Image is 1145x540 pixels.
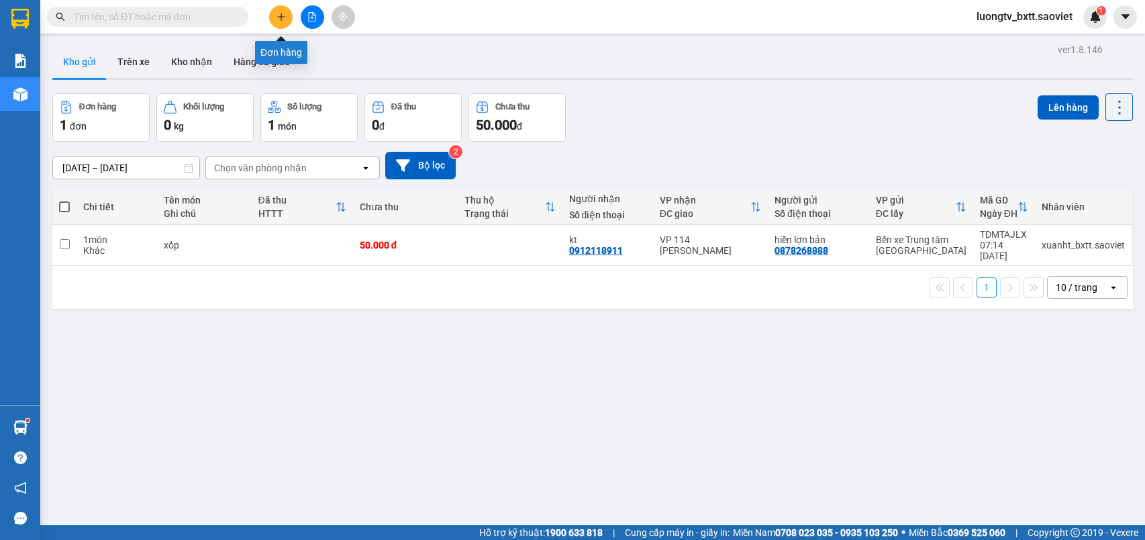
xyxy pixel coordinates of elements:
[258,195,336,206] div: Đã thu
[74,9,232,24] input: Tìm tên, số ĐT hoặc mã đơn
[83,234,150,245] div: 1 món
[268,117,275,133] span: 1
[901,530,905,535] span: ⚪️
[1056,281,1097,294] div: 10 / trang
[258,208,336,219] div: HTTT
[775,234,862,245] div: hiền lợn bản
[948,527,1005,538] strong: 0369 525 060
[869,189,973,225] th: Toggle SortBy
[1058,42,1103,57] div: ver 1.8.146
[468,93,566,142] button: Chưa thu50.000đ
[255,41,307,64] div: Đơn hàng
[1089,11,1101,23] img: icon-new-feature
[569,234,646,245] div: kt
[876,195,956,206] div: VP gửi
[385,152,456,179] button: Bộ lọc
[1071,528,1080,537] span: copyright
[360,201,451,212] div: Chưa thu
[775,208,862,219] div: Số điện thoại
[260,93,358,142] button: Số lượng1món
[160,46,223,78] button: Kho nhận
[464,208,545,219] div: Trạng thái
[269,5,293,29] button: plus
[252,189,353,225] th: Toggle SortBy
[156,93,254,142] button: Khối lượng0kg
[1038,95,1099,120] button: Lên hàng
[287,102,321,111] div: Số lượng
[980,240,1028,261] div: 07:14 [DATE]
[1108,282,1119,293] svg: open
[301,5,324,29] button: file-add
[364,93,462,142] button: Đã thu0đ
[980,229,1028,240] div: TDMTAJLX
[83,245,150,256] div: Khác
[479,525,603,540] span: Hỗ trợ kỹ thuật:
[980,208,1017,219] div: Ngày ĐH
[332,5,355,29] button: aim
[625,525,730,540] span: Cung cấp máy in - giấy in:
[613,525,615,540] span: |
[13,420,28,435] img: warehouse-icon
[458,189,562,225] th: Toggle SortBy
[1097,6,1106,15] sup: 1
[223,46,301,78] button: Hàng đã giao
[164,195,245,206] div: Tên món
[13,87,28,101] img: warehouse-icon
[1099,6,1103,15] span: 1
[660,208,750,219] div: ĐC giao
[495,102,530,111] div: Chưa thu
[973,189,1035,225] th: Toggle SortBy
[966,8,1083,25] span: luongtv_bxtt.saoviet
[360,240,451,251] div: 50.000 đ
[379,121,385,132] span: đ
[1042,201,1125,212] div: Nhân viên
[977,277,997,298] button: 1
[52,46,107,78] button: Kho gửi
[164,240,245,251] div: xốp
[1042,240,1125,251] div: xuanht_bxtt.saoviet
[164,117,171,133] span: 0
[660,195,750,206] div: VP nhận
[876,208,956,219] div: ĐC lấy
[876,234,966,256] div: Bến xe Trung tâm [GEOGRAPHIC_DATA]
[569,193,646,204] div: Người nhận
[775,527,898,538] strong: 0708 023 035 - 0935 103 250
[13,54,28,68] img: solution-icon
[464,195,545,206] div: Thu hộ
[26,418,30,422] sup: 1
[164,208,245,219] div: Ghi chú
[449,145,462,159] sup: 2
[174,121,184,132] span: kg
[569,245,623,256] div: 0912118911
[1119,11,1132,23] span: caret-down
[79,102,116,111] div: Đơn hàng
[653,189,768,225] th: Toggle SortBy
[14,482,27,494] span: notification
[733,525,898,540] span: Miền Nam
[775,245,828,256] div: 0878268888
[545,527,603,538] strong: 1900 633 818
[980,195,1017,206] div: Mã GD
[775,195,862,206] div: Người gửi
[338,12,348,21] span: aim
[1015,525,1017,540] span: |
[183,102,224,111] div: Khối lượng
[360,163,371,173] svg: open
[391,102,416,111] div: Đã thu
[569,210,646,220] div: Số điện thoại
[60,117,67,133] span: 1
[11,9,29,29] img: logo-vxr
[278,121,297,132] span: món
[476,117,517,133] span: 50.000
[214,161,307,175] div: Chọn văn phòng nhận
[909,525,1005,540] span: Miền Bắc
[1113,5,1137,29] button: caret-down
[277,12,286,21] span: plus
[14,451,27,464] span: question-circle
[70,121,87,132] span: đơn
[107,46,160,78] button: Trên xe
[517,121,522,132] span: đ
[660,234,761,256] div: VP 114 [PERSON_NAME]
[372,117,379,133] span: 0
[307,12,317,21] span: file-add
